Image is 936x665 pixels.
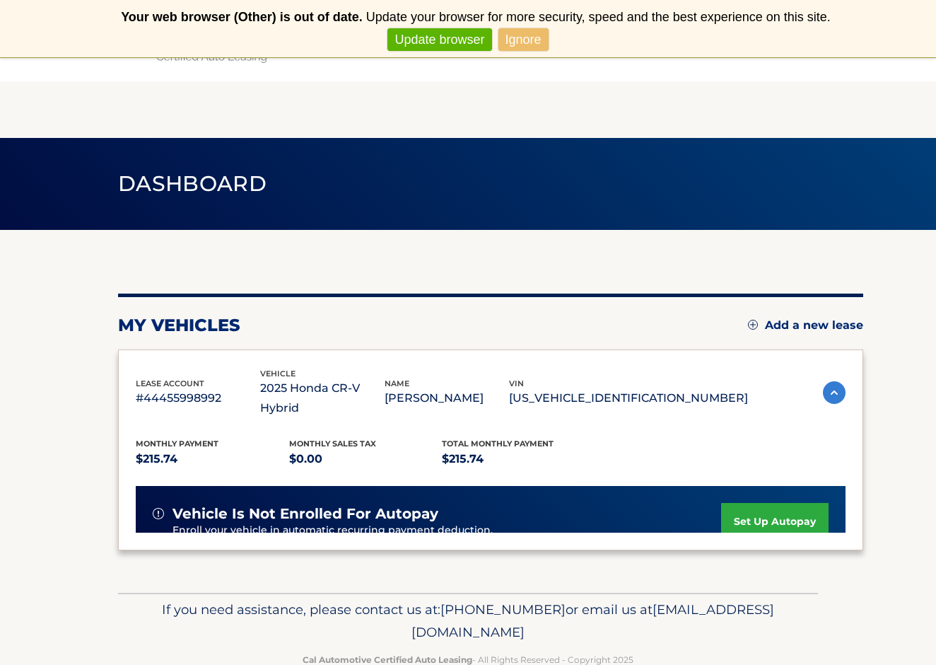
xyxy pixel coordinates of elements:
h2: my vehicles [118,315,240,336]
a: set up autopay [721,503,829,540]
span: Total Monthly Payment [442,439,554,449]
img: alert-white.svg [153,508,164,519]
b: Your web browser (Other) is out of date. [121,10,363,24]
span: vin [509,378,524,388]
span: Monthly sales Tax [289,439,376,449]
span: [PHONE_NUMBER] [440,601,566,618]
p: [PERSON_NAME] [385,388,509,408]
p: [US_VEHICLE_IDENTIFICATION_NUMBER] [509,388,748,408]
span: Monthly Payment [136,439,218,449]
a: Update browser [387,28,491,52]
a: Ignore [498,28,549,52]
p: If you need assistance, please contact us at: or email us at [127,598,809,644]
p: $0.00 [289,449,443,469]
span: vehicle [260,369,296,378]
span: vehicle is not enrolled for autopay [172,505,438,523]
p: Enroll your vehicle in automatic recurring payment deduction. [172,523,721,538]
span: Dashboard [118,170,267,197]
span: lease account [136,378,204,388]
p: #44455998992 [136,388,260,408]
p: $215.74 [136,449,289,469]
span: Update your browser for more security, speed and the best experience on this site. [366,10,831,24]
p: $215.74 [442,449,595,469]
strong: Cal Automotive Certified Auto Leasing [303,654,472,665]
span: name [385,378,409,388]
img: add.svg [748,320,758,330]
a: Add a new lease [748,318,863,332]
img: accordion-active.svg [823,381,846,404]
p: 2025 Honda CR-V Hybrid [260,378,385,418]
